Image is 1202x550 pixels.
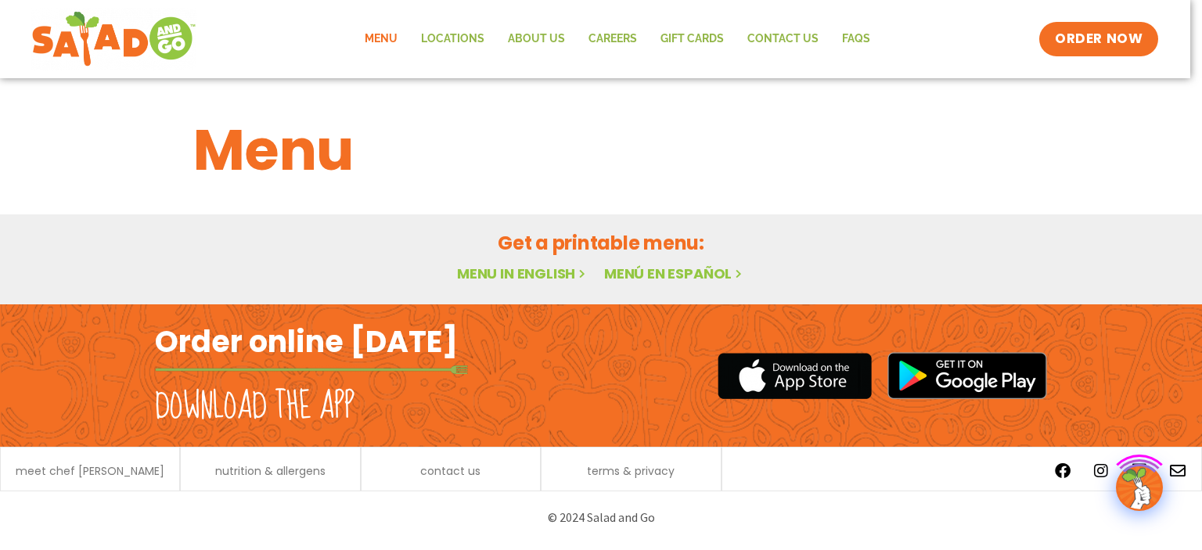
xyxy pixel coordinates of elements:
img: fork [155,365,468,374]
a: Menu [353,21,409,57]
a: FAQs [830,21,882,57]
a: meet chef [PERSON_NAME] [16,466,164,476]
h2: Order online [DATE] [155,322,458,361]
h1: Menu [193,108,1009,192]
a: Careers [577,21,649,57]
img: google_play [887,352,1047,399]
a: Locations [409,21,496,57]
a: GIFT CARDS [649,21,736,57]
a: About Us [496,21,577,57]
a: Menu in English [457,264,588,283]
a: terms & privacy [587,466,675,476]
img: new-SAG-logo-768×292 [31,8,196,70]
a: Contact Us [736,21,830,57]
p: © 2024 Salad and Go [163,507,1039,528]
a: contact us [420,466,480,476]
h2: Get a printable menu: [193,229,1009,257]
nav: Menu [353,21,882,57]
a: ORDER NOW [1039,22,1158,56]
h2: Download the app [155,385,354,429]
img: appstore [718,350,872,401]
a: nutrition & allergens [215,466,326,476]
span: ORDER NOW [1055,30,1143,49]
a: Menú en español [604,264,745,283]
